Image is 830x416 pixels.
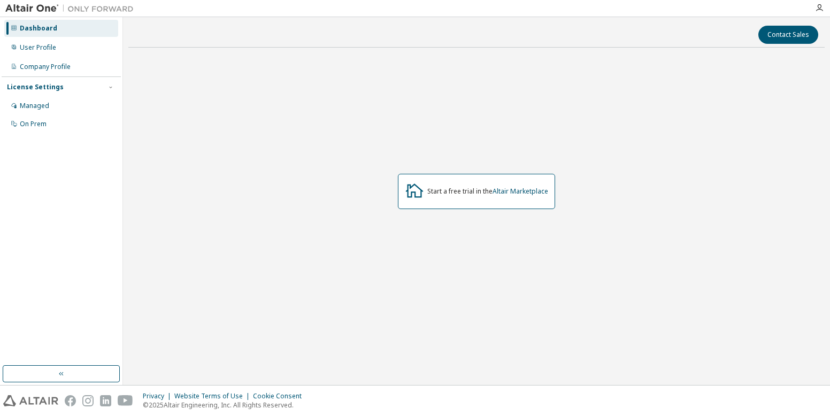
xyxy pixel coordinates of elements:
div: On Prem [20,120,47,128]
img: facebook.svg [65,395,76,406]
div: Privacy [143,392,174,400]
div: Start a free trial in the [427,187,548,196]
div: User Profile [20,43,56,52]
img: Altair One [5,3,139,14]
div: Website Terms of Use [174,392,253,400]
div: Company Profile [20,63,71,71]
div: Cookie Consent [253,392,308,400]
div: License Settings [7,83,64,91]
img: youtube.svg [118,395,133,406]
img: altair_logo.svg [3,395,58,406]
div: Managed [20,102,49,110]
img: instagram.svg [82,395,94,406]
div: Dashboard [20,24,57,33]
img: linkedin.svg [100,395,111,406]
p: © 2025 Altair Engineering, Inc. All Rights Reserved. [143,400,308,410]
a: Altair Marketplace [493,187,548,196]
button: Contact Sales [758,26,818,44]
